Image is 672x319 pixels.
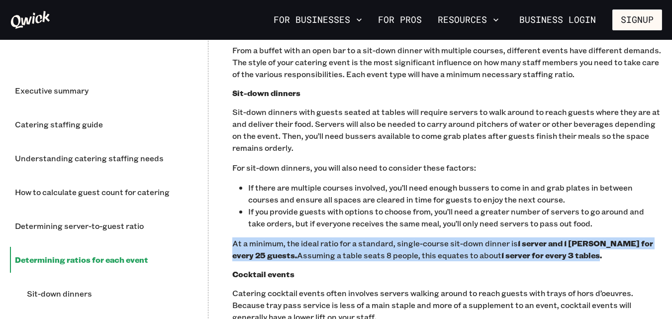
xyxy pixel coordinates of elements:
li: Catering staffing guide [10,111,184,137]
button: For Businesses [270,11,366,28]
b: Sit-down dinners [232,88,300,98]
p: Sit-down dinners with guests seated at tables will require servers to walk around to reach guests... [232,106,662,154]
p: If you provide guests with options to choose from, you’ll need a greater number of servers to go ... [248,206,662,229]
li: How to calculate guest count for catering [10,179,184,205]
b: 1 server for every 3 tables. [501,250,602,260]
li: Sit-down dinners [22,281,184,307]
button: Signup [612,9,662,30]
p: If there are multiple courses involved, you’ll need enough bussers to come in and grab plates in ... [248,182,662,206]
p: For sit-down dinners, you will also need to consider these factors: [232,162,662,174]
li: Determining server-to-guest ratio [10,213,184,239]
p: At a minimum, the ideal ratio for a standard, single-course sit-down dinner is Assuming a table s... [232,237,662,261]
p: From a buffet with an open bar to a sit-down dinner with multiple courses, different events have ... [232,44,662,80]
li: Determining ratios for each event [10,247,184,273]
a: Business Login [511,9,604,30]
button: Resources [434,11,503,28]
li: Executive summary [10,78,184,104]
a: For Pros [374,11,426,28]
b: Cocktail events [232,269,294,279]
li: Understanding catering staffing needs [10,145,184,171]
